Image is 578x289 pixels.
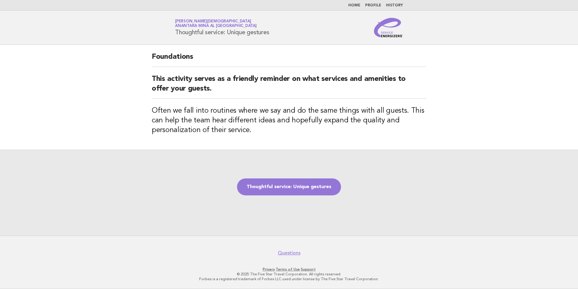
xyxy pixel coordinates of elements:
[104,277,474,281] p: Forbes is a registered trademark of Forbes LLC used under license by The Five Star Travel Corpora...
[104,272,474,277] p: © 2025 The Five Star Travel Corporation. All rights reserved.
[175,19,257,28] a: [PERSON_NAME][DEMOGRAPHIC_DATA]Anantara Mina al [GEOGRAPHIC_DATA]
[175,24,257,28] span: Anantara Mina al [GEOGRAPHIC_DATA]
[348,4,360,7] a: Home
[386,4,403,7] a: History
[152,74,426,99] h2: This activity serves as a friendly reminder on what services and amenities to offer your guests.
[365,4,381,7] a: Profile
[152,52,426,67] h2: Foundations
[152,106,426,135] h3: Often we fall into routines where we say and do the same things with all guests. This can help th...
[278,250,300,256] a: Questions
[374,18,403,37] img: Service Energizers
[175,20,269,35] h1: Thoughtful service: Unique gestures
[276,267,300,271] a: Terms of Use
[104,267,474,272] p: · ·
[301,267,316,271] a: Support
[263,267,275,271] a: Privacy
[237,178,341,195] a: Thoughtful service: Unique gestures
